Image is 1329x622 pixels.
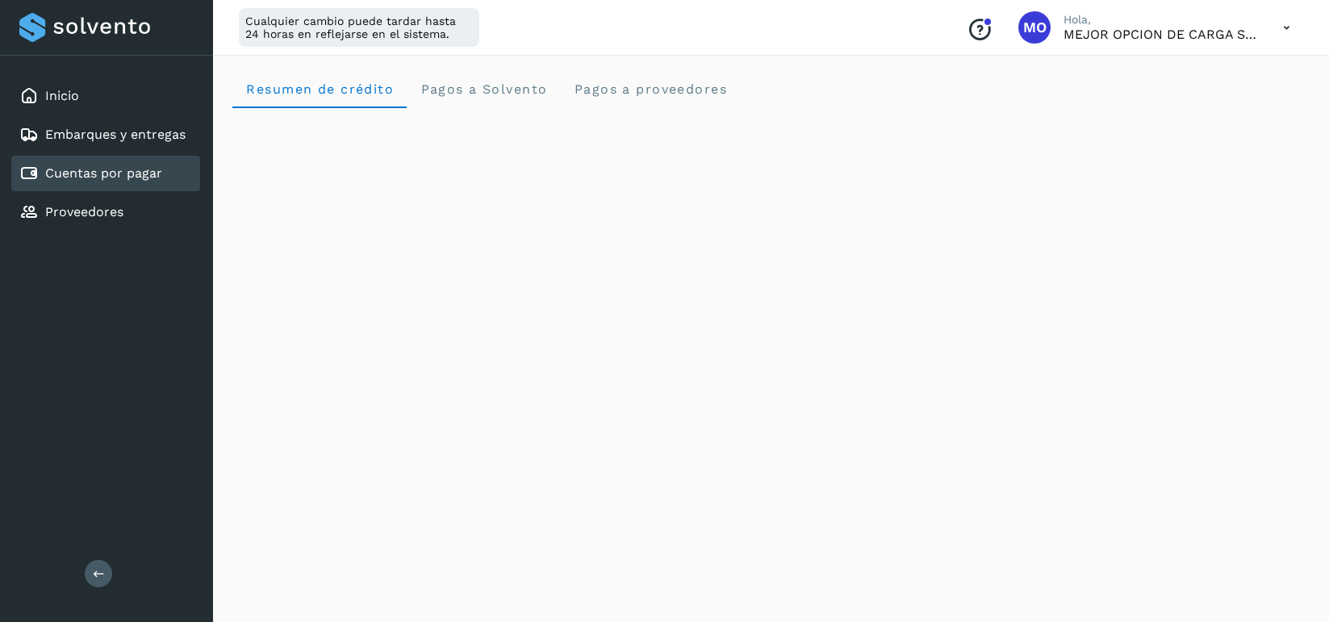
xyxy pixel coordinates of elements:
[420,81,547,97] span: Pagos a Solvento
[45,165,162,181] a: Cuentas por pagar
[239,8,479,47] div: Cualquier cambio puede tardar hasta 24 horas en reflejarse en el sistema.
[11,194,200,230] div: Proveedores
[45,127,186,142] a: Embarques y entregas
[1064,27,1257,42] p: MEJOR OPCION DE CARGA S DE RL DE CV
[45,88,79,103] a: Inicio
[1064,13,1257,27] p: Hola,
[245,81,394,97] span: Resumen de crédito
[11,78,200,114] div: Inicio
[573,81,727,97] span: Pagos a proveedores
[45,204,123,219] a: Proveedores
[11,156,200,191] div: Cuentas por pagar
[11,117,200,152] div: Embarques y entregas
